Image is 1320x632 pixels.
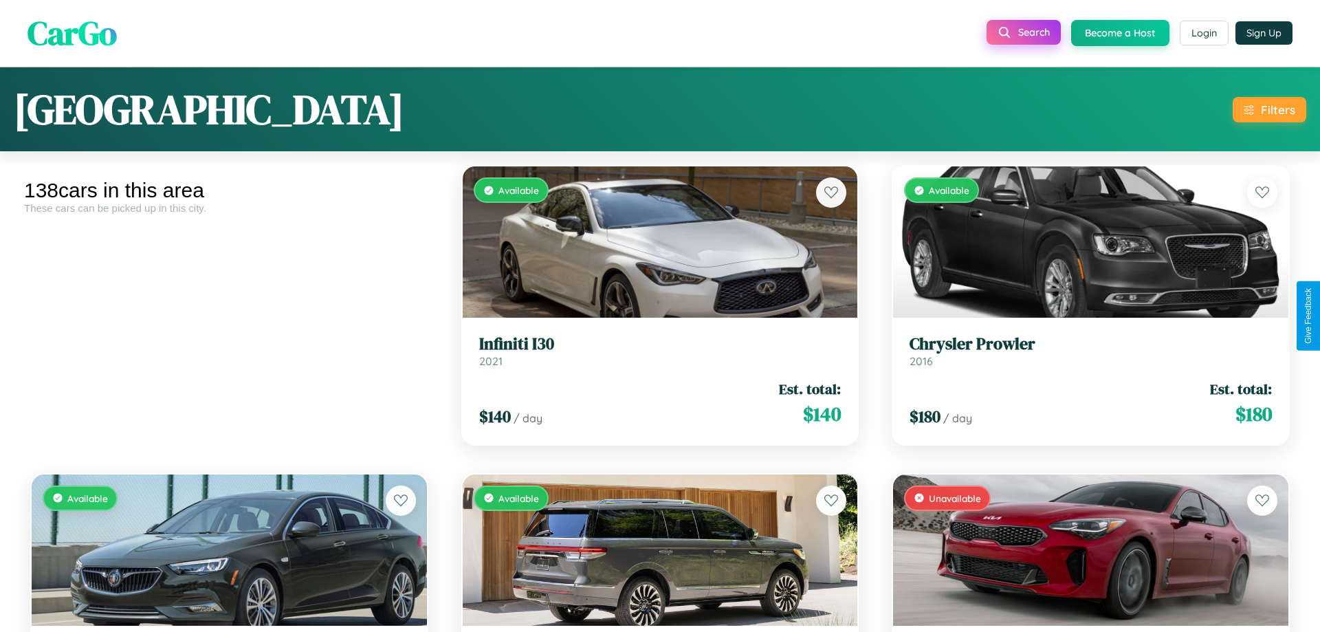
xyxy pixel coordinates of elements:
button: Filters [1233,97,1306,122]
span: Available [498,492,539,504]
span: $ 180 [910,405,940,428]
h3: Chrysler Prowler [910,334,1272,354]
button: Search [987,20,1061,45]
button: Login [1180,21,1229,45]
span: $ 180 [1235,400,1272,428]
a: Infiniti I302021 [479,334,841,368]
span: Search [1018,26,1050,39]
h1: [GEOGRAPHIC_DATA] [14,81,404,138]
span: Unavailable [929,492,981,504]
button: Sign Up [1235,21,1292,45]
a: Chrysler Prowler2016 [910,334,1272,368]
span: Available [67,492,108,504]
span: Available [929,184,969,196]
span: $ 140 [479,405,511,428]
span: $ 140 [803,400,841,428]
span: Est. total: [779,379,841,399]
div: Give Feedback [1303,288,1313,344]
div: Filters [1261,102,1295,117]
span: Est. total: [1210,379,1272,399]
span: Available [498,184,539,196]
div: 138 cars in this area [24,179,434,202]
span: / day [943,411,972,425]
span: / day [514,411,542,425]
h3: Infiniti I30 [479,334,841,354]
span: 2021 [479,354,503,368]
button: Become a Host [1071,20,1169,46]
div: These cars can be picked up in this city. [24,202,434,214]
span: 2016 [910,354,933,368]
span: CarGo [27,10,117,56]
